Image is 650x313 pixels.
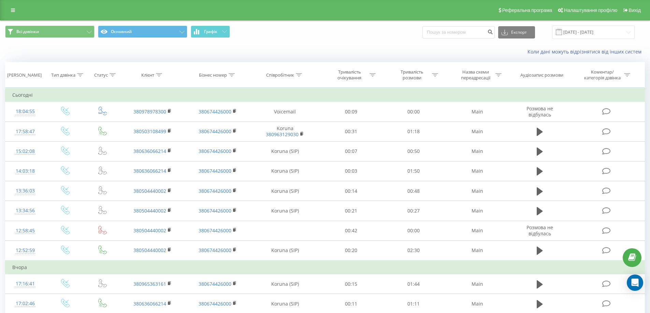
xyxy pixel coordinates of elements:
[250,141,320,161] td: Koruna (SIP)
[199,281,231,287] a: 380674426000
[12,244,39,257] div: 12:52:59
[133,168,166,174] a: 380636066214
[12,145,39,158] div: 15:02:08
[320,201,382,221] td: 00:21
[266,72,294,78] div: Співробітник
[320,122,382,141] td: 00:31
[199,108,231,115] a: 380674426000
[382,221,445,240] td: 00:00
[12,204,39,217] div: 13:34:56
[5,261,645,274] td: Вчора
[250,274,320,294] td: Koruna (SIP)
[528,48,645,55] a: Коли дані можуть відрізнятися вiд інших систем
[382,274,445,294] td: 01:44
[12,165,39,178] div: 14:03:18
[133,148,166,154] a: 380636066214
[320,141,382,161] td: 00:07
[199,168,231,174] a: 380674426000
[445,274,509,294] td: Main
[199,188,231,194] a: 380674426000
[394,69,430,81] div: Тривалість розмови
[320,221,382,240] td: 00:42
[133,188,166,194] a: 380504440002
[16,29,39,34] span: Всі дзвінки
[629,7,641,13] span: Вихід
[199,247,231,253] a: 380674426000
[94,72,108,78] div: Статус
[320,240,382,261] td: 00:20
[564,7,617,13] span: Налаштування профілю
[12,277,39,291] div: 17:16:41
[382,240,445,261] td: 02:30
[141,72,154,78] div: Клієнт
[445,201,509,221] td: Main
[133,281,166,287] a: 380965363161
[320,181,382,201] td: 00:14
[320,274,382,294] td: 00:15
[250,201,320,221] td: Koruna (SIP)
[331,69,368,81] div: Тривалість очікування
[204,29,217,34] span: Графік
[133,300,166,307] a: 380636066214
[445,102,509,122] td: Main
[133,108,166,115] a: 380978978300
[199,207,231,214] a: 380674426000
[266,131,299,138] a: 380963129030
[199,128,231,135] a: 380674426000
[526,105,553,118] span: Розмова не відбулась
[445,221,509,240] td: Main
[199,72,227,78] div: Бізнес номер
[445,240,509,261] td: Main
[199,148,231,154] a: 380674426000
[498,26,535,38] button: Експорт
[98,26,187,38] button: Основний
[320,161,382,181] td: 00:03
[382,141,445,161] td: 00:50
[133,247,166,253] a: 380504440002
[133,227,166,234] a: 380504440002
[250,102,320,122] td: Voicemail
[12,125,39,138] div: 17:58:47
[382,201,445,221] td: 00:27
[250,122,320,141] td: Koruna
[5,88,645,102] td: Сьогодні
[627,275,643,291] div: Open Intercom Messenger
[250,161,320,181] td: Koruna (SIP)
[133,207,166,214] a: 380504440002
[250,181,320,201] td: Koruna (SIP)
[133,128,166,135] a: 380503108499
[520,72,563,78] div: Аудіозапис розмови
[5,26,95,38] button: Всі дзвінки
[12,105,39,118] div: 18:04:55
[320,102,382,122] td: 00:09
[382,181,445,201] td: 00:48
[191,26,230,38] button: Графік
[445,122,509,141] td: Main
[502,7,552,13] span: Реферальна програма
[382,122,445,141] td: 01:18
[12,297,39,310] div: 17:02:46
[445,161,509,181] td: Main
[7,72,42,78] div: [PERSON_NAME]
[51,72,75,78] div: Тип дзвінка
[582,69,622,81] div: Коментар/категорія дзвінка
[526,224,553,237] span: Розмова не відбулась
[457,69,494,81] div: Назва схеми переадресації
[199,227,231,234] a: 380674426000
[382,161,445,181] td: 01:50
[12,184,39,198] div: 13:36:03
[445,141,509,161] td: Main
[250,240,320,261] td: Koruna (SIP)
[445,181,509,201] td: Main
[12,224,39,237] div: 12:58:45
[422,26,495,38] input: Пошук за номером
[199,300,231,307] a: 380674426000
[382,102,445,122] td: 00:00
